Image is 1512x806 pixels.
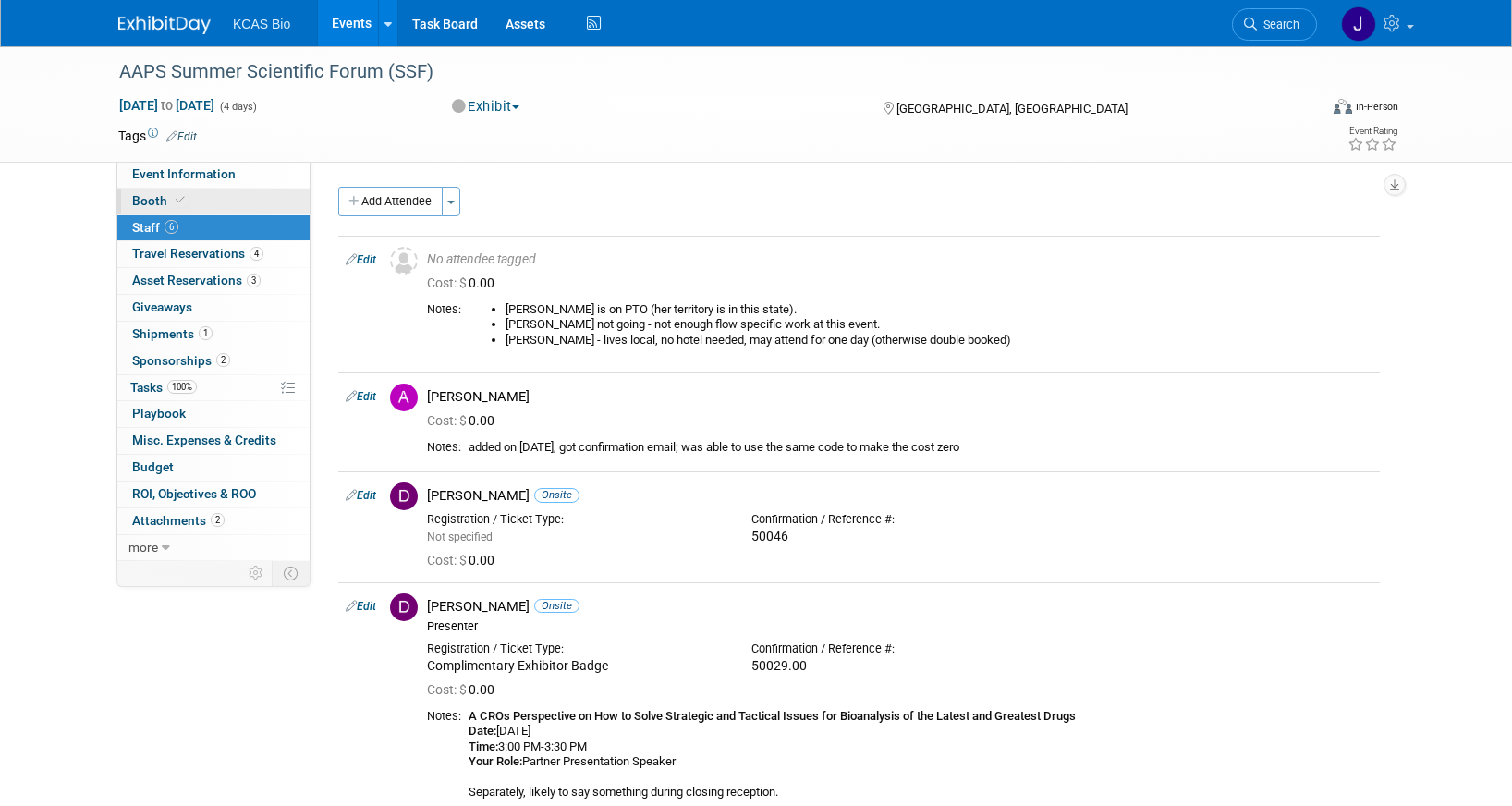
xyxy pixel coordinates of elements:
[427,440,461,455] div: Notes:
[273,561,311,585] td: Toggle Event Tabs
[218,101,257,113] span: (4 days)
[338,187,443,216] button: Add Attendee
[427,619,1372,634] div: Presenter
[250,247,263,261] span: 4
[118,97,215,114] span: [DATE] [DATE]
[247,274,261,287] span: 3
[132,433,276,447] span: Misc. Expenses & Credits
[427,251,1372,268] div: No attendee tagged
[427,553,469,568] span: Cost: $
[165,220,178,234] span: 6
[346,390,376,403] a: Edit
[445,97,527,116] button: Exhibit
[534,488,579,502] span: Onsite
[427,682,469,697] span: Cost: $
[427,388,1372,406] div: [PERSON_NAME]
[132,459,174,474] span: Budget
[390,247,418,275] img: Unassigned-User-Icon.png
[1355,100,1398,114] div: In-Person
[117,268,310,294] a: Asset Reservations3
[427,413,502,428] span: 0.00
[132,326,213,341] span: Shipments
[427,413,469,428] span: Cost: $
[427,709,461,724] div: Notes:
[506,333,1372,348] li: [PERSON_NAME] - lives local, no hotel needed, may attend for one day (otherwise double booked)
[427,531,493,543] span: Not specified
[240,561,273,585] td: Personalize Event Tab Strip
[199,326,213,340] span: 1
[1208,96,1398,124] div: Event Format
[1334,99,1352,114] img: Format-Inperson.png
[117,322,310,348] a: Shipments1
[427,641,724,656] div: Registration / Ticket Type:
[132,273,261,287] span: Asset Reservations
[117,455,310,481] a: Budget
[211,513,225,527] span: 2
[506,302,1372,318] li: [PERSON_NAME] is on PTO (her territory is in this state).
[427,598,1372,616] div: [PERSON_NAME]
[469,739,498,753] b: Time:
[117,348,310,374] a: Sponsorships2
[751,641,1048,656] div: Confirmation / Reference #:
[896,102,1128,116] span: [GEOGRAPHIC_DATA], [GEOGRAPHIC_DATA]
[132,513,225,528] span: Attachments
[117,189,310,214] a: Booth
[427,512,724,527] div: Registration / Ticket Type:
[132,246,263,261] span: Travel Reservations
[117,215,310,241] a: Staff6
[117,375,310,401] a: Tasks100%
[167,380,197,394] span: 100%
[128,540,158,555] span: more
[1232,8,1317,41] a: Search
[469,754,522,768] b: Your Role:
[390,593,418,621] img: D.jpg
[346,253,376,266] a: Edit
[132,166,236,181] span: Event Information
[233,17,290,31] span: KCAS Bio
[1257,18,1299,31] span: Search
[117,428,310,454] a: Misc. Expenses & Credits
[427,275,502,290] span: 0.00
[132,299,192,314] span: Giveaways
[117,535,310,561] a: more
[534,599,579,613] span: Onsite
[176,195,185,205] i: Booth reservation complete
[390,482,418,510] img: D.jpg
[132,193,189,208] span: Booth
[216,353,230,367] span: 2
[390,384,418,411] img: A.jpg
[427,302,461,317] div: Notes:
[132,353,230,368] span: Sponsorships
[132,220,178,235] span: Staff
[117,482,310,507] a: ROI, Objectives & ROO
[117,508,310,534] a: Attachments2
[346,600,376,613] a: Edit
[113,55,1289,89] div: AAPS Summer Scientific Forum (SSF)
[117,162,310,188] a: Event Information
[117,295,310,321] a: Giveaways
[346,489,376,502] a: Edit
[1341,6,1376,42] img: Jason Hannah
[118,16,211,34] img: ExhibitDay
[427,658,724,675] div: Complimentary Exhibitor Badge
[132,486,256,501] span: ROI, Objectives & ROO
[427,682,502,697] span: 0.00
[427,275,469,290] span: Cost: $
[130,380,197,395] span: Tasks
[469,709,1076,723] b: A CROs Perspective on How to Solve Strategic and Tactical Issues for Bioanalysis of the Latest an...
[132,406,186,421] span: Playbook
[118,127,197,145] td: Tags
[1347,127,1397,136] div: Event Rating
[751,658,1048,675] div: 50029.00
[158,98,176,113] span: to
[166,130,197,143] a: Edit
[506,317,1372,333] li: [PERSON_NAME] not going - not enough flow specific work at this event.
[469,709,1372,800] div: [DATE] 3:00 PM-3:30 PM Partner Presentation Speaker Separately, likely to say something during cl...
[427,553,502,568] span: 0.00
[117,241,310,267] a: Travel Reservations4
[117,401,310,427] a: Playbook
[751,512,1048,527] div: Confirmation / Reference #:
[469,724,496,738] b: Date:
[469,440,1372,456] div: added on [DATE], got confirmation email; was able to use the same code to make the cost zero
[751,529,1048,545] div: 50046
